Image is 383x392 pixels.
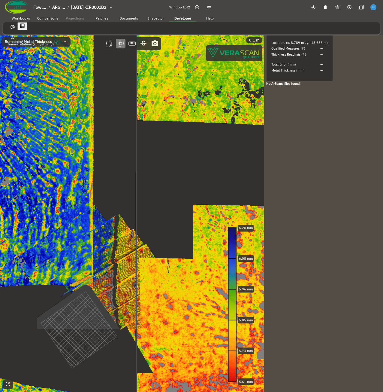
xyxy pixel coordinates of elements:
text: 5.85 mm [239,318,253,322]
img: Verascope qualified watermark [207,47,261,59]
span: Comparisons [37,16,58,20]
span: — [320,46,323,51]
span: Fowl... [33,5,46,10]
span: fps: n/a [43,42,54,46]
span: Remaining Metal Thickness [5,39,52,44]
span: Help [206,16,214,20]
span: Window 1 of 2 [169,5,190,10]
span: Documents [119,16,138,20]
button: breadcrumb [31,2,119,12]
span: [DATE] KIR0001B2 [71,5,106,10]
span: — [320,52,323,57]
text: 5.61 mm [239,380,253,384]
span: Developer [174,16,191,20]
span: Patches [95,16,108,20]
text: 5.96 mm [239,287,253,291]
img: f6ffcea323530ad0f5eeb9c9447a59c5 [370,4,376,10]
li: / [68,5,69,10]
span: Metal Thickness (mm) [271,68,305,72]
img: Company Logo [5,1,29,14]
span: Qualified Measures (#) [271,46,305,51]
span: frames: n/a [8,42,25,46]
text: 6.08 mm [239,256,253,261]
span: Inspector [148,16,164,20]
span: Total Error (mm) [271,62,296,66]
text: 6.20 mm [239,226,253,230]
nav: breadcrumb [33,4,106,11]
span: — [320,62,323,66]
span: time (s): n/a [25,42,43,46]
span: Workbooks [12,16,30,20]
span: Thickness Readings (#) [271,52,306,57]
li: / [49,5,50,10]
text: 5.73 mm [239,349,253,353]
b: No A-Scans files found! [266,81,300,86]
span: ARG ... [52,5,65,10]
span: — [320,68,323,72]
